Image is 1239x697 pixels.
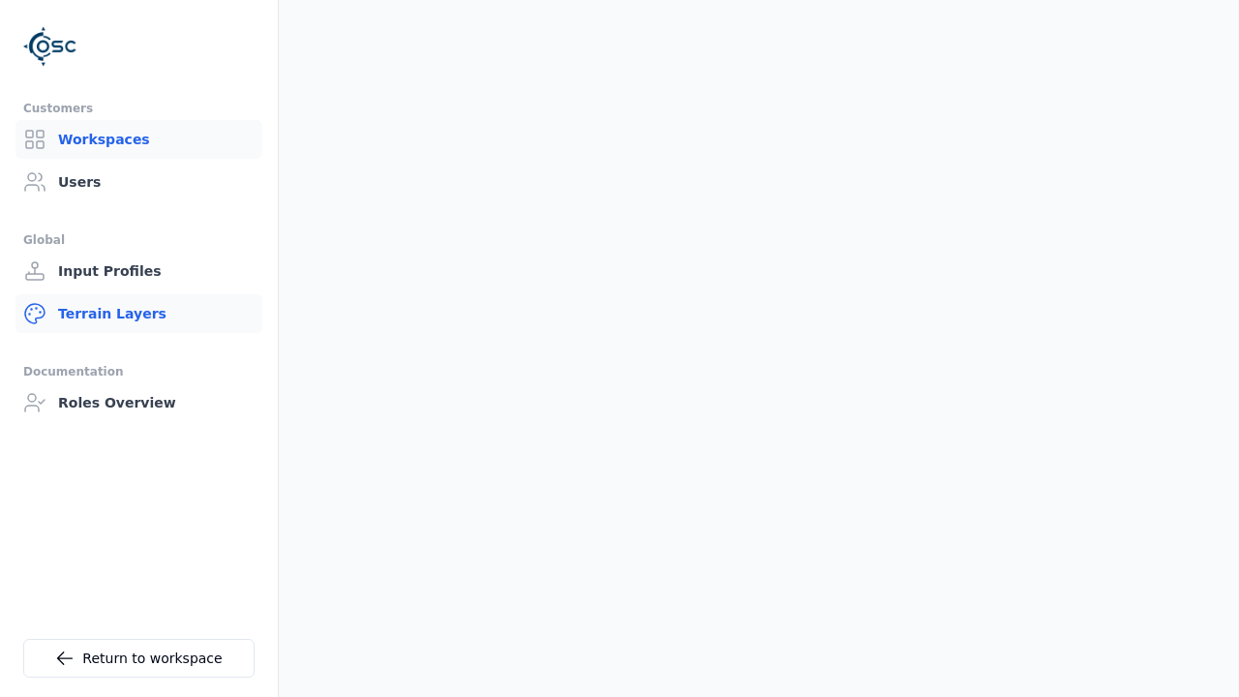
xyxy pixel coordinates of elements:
a: Workspaces [15,120,262,159]
div: Customers [23,97,255,120]
img: Logo [23,19,77,74]
a: Return to workspace [23,639,255,678]
a: Users [15,163,262,201]
a: Roles Overview [15,383,262,422]
a: Terrain Layers [15,294,262,333]
a: Input Profiles [15,252,262,290]
div: Documentation [23,360,255,383]
div: Global [23,228,255,252]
